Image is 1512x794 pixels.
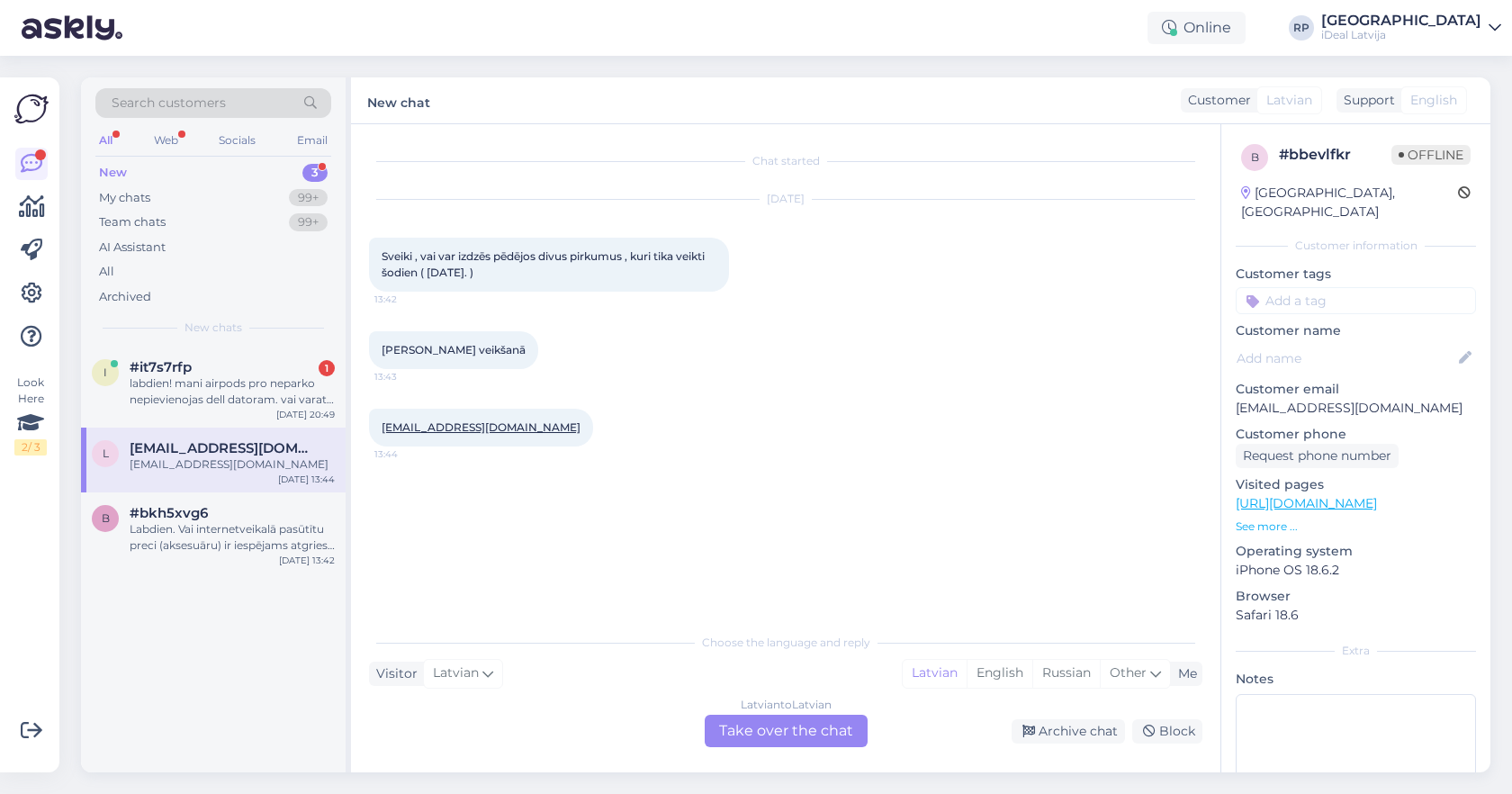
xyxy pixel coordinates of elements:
p: Customer tags [1236,265,1476,284]
span: Search customers [112,94,226,113]
label: New chat [367,88,430,113]
p: See more ... [1236,519,1476,535]
span: 13:44 [374,447,442,461]
p: Customer email [1236,380,1476,399]
p: Notes [1236,670,1476,689]
span: Offline [1391,145,1471,165]
div: Customer information [1236,238,1476,254]
a: [EMAIL_ADDRESS][DOMAIN_NAME] [382,420,580,434]
span: 13:42 [374,293,442,306]
p: Visited pages [1236,475,1476,494]
span: Latvian [1266,91,1312,110]
span: Other [1110,664,1147,681]
span: #bkh5xvg6 [130,505,208,521]
span: b [1251,150,1259,164]
div: Labdien. Vai internetveikalā pasūtītu preci (aksesuāru) ir iespējams atgriest un saņemt naudu atp... [130,521,335,554]
span: Latvian [433,663,479,683]
div: New [99,164,127,182]
div: All [95,129,116,152]
div: Chat started [369,153,1202,169]
div: Block [1132,719,1202,744]
span: laura.neilande10@inbox.lv [130,440,317,456]
span: l [103,447,109,460]
div: 3 [302,164,328,182]
p: [EMAIL_ADDRESS][DOMAIN_NAME] [1236,399,1476,418]
div: [DATE] 13:44 [278,473,335,486]
div: Me [1171,664,1197,683]
p: iPhone OS 18.6.2 [1236,561,1476,580]
div: English [967,660,1032,687]
input: Add a tag [1236,287,1476,314]
span: English [1410,91,1457,110]
div: Choose the language and reply [369,635,1202,651]
div: [DATE] 20:49 [276,408,335,421]
div: Web [150,129,182,152]
span: #it7s7rfp [130,359,192,375]
div: [DATE] 13:42 [279,554,335,567]
div: My chats [99,189,150,207]
div: [DATE] [369,191,1202,207]
div: AI Assistant [99,239,166,257]
p: Customer phone [1236,425,1476,444]
div: All [99,263,114,281]
span: i [103,365,107,379]
div: Visitor [369,664,418,683]
div: [EMAIL_ADDRESS][DOMAIN_NAME] [130,456,335,473]
img: Askly Logo [14,92,49,126]
p: Browser [1236,587,1476,606]
div: Latvian [903,660,967,687]
div: [GEOGRAPHIC_DATA] [1321,14,1481,28]
div: Russian [1032,660,1100,687]
span: 13:43 [374,370,442,383]
div: Customer [1181,91,1251,110]
p: Customer name [1236,321,1476,340]
div: Extra [1236,643,1476,659]
span: [PERSON_NAME] veikšanā [382,343,526,356]
div: Email [293,129,331,152]
div: Archived [99,288,151,306]
div: 2 / 3 [14,439,47,456]
input: Add name [1237,348,1455,368]
a: [URL][DOMAIN_NAME] [1236,495,1377,511]
div: Socials [215,129,259,152]
p: Safari 18.6 [1236,606,1476,625]
span: b [102,511,110,525]
div: labdien! mani airpods pro neparko nepievienojas dell datoram. vai varat kā palīdzēt, ja atnestu d... [130,375,335,408]
div: Team chats [99,213,166,231]
div: RP [1289,15,1314,41]
div: 99+ [289,213,328,231]
div: Archive chat [1012,719,1125,744]
span: New chats [184,320,242,336]
div: 99+ [289,189,328,207]
div: Online [1147,12,1246,44]
div: 1 [319,360,335,376]
div: [GEOGRAPHIC_DATA], [GEOGRAPHIC_DATA] [1241,184,1458,221]
a: [GEOGRAPHIC_DATA]iDeal Latvija [1321,14,1501,42]
div: Take over the chat [705,715,868,747]
div: Request phone number [1236,444,1399,468]
div: iDeal Latvija [1321,28,1481,42]
div: Support [1336,91,1395,110]
span: Sveiki , vai var izdzēs pēdējos divus pirkumus , kuri tika veikti šodien ( [DATE]. ) [382,249,707,279]
div: Latvian to Latvian [741,697,832,713]
div: Look Here [14,374,47,456]
div: # bbevlfkr [1279,144,1391,166]
p: Operating system [1236,542,1476,561]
